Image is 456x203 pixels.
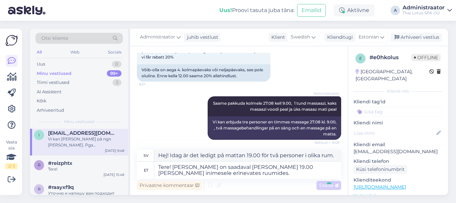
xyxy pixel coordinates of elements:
div: Vaata siia [5,139,17,169]
div: Klienditugi [324,34,353,41]
span: Nähtud ✓ 9:48 [314,140,339,145]
span: e [359,56,362,61]
div: AI Assistent [37,89,61,95]
input: Lisa nimi [354,129,435,137]
input: Lisa tag [354,107,443,117]
span: Saame pakkuda kolmele 27.08 kell 9.00, 1 tund massaazi, kaks masaazi voodi peal ja üks masaaz mat... [213,101,337,112]
div: Minu vestlused [37,70,71,77]
span: ingela_nordin@hotmail.com [48,130,118,136]
div: Aktiivne [334,4,375,16]
div: Küsi telefoninumbrit [354,165,407,174]
span: Administraator [140,33,175,41]
span: #raayxf9q [48,184,74,190]
p: Kliendi email [354,141,443,148]
div: Klient [269,34,285,41]
span: Minu vestlused [64,119,94,125]
p: [EMAIL_ADDRESS][DOMAIN_NAME] [354,148,443,155]
div: [DATE] 9:48 [105,148,124,153]
div: Tiimi vestlused [37,79,69,86]
div: Vi kan erbjuda tre personer en timmes massage 27.08 kl. 9.00, , två massagebehandlingar på en sän... [208,116,341,140]
div: A [391,6,400,15]
div: [DATE] 15:48 [103,172,124,177]
span: 9:37 [139,82,164,87]
p: Kliendi telefon [354,158,443,165]
a: AdministraatorThai Lotus SPA OÜ [403,5,452,16]
div: All [35,48,43,57]
a: [URL][DOMAIN_NAME] [354,184,406,190]
span: Offline [411,54,441,61]
div: 99+ [107,70,122,77]
div: Kliendi info [354,88,443,94]
button: Emailid [297,4,326,17]
img: Askly Logo [5,34,18,47]
div: Tere! [48,166,124,172]
span: Swedish [291,33,310,41]
p: Kliendi tag'id [354,98,443,105]
div: 0 [112,61,122,68]
div: 2 / 3 [5,163,17,169]
p: Klienditeekond [354,177,443,184]
span: Estonian [359,33,379,41]
div: Võib-olla on aega 4. kolmapäevaks või neljapäevaks, see pole oluline. Enne kella 12.00 saame 20% ... [137,64,270,82]
div: Administraator [403,5,445,10]
div: Vi kan [PERSON_NAME] på ngn [PERSON_NAME]. Pga [PERSON_NAME]. Så för 2 personer. Har ni inte 2 [P... [48,136,124,148]
span: Administraator [313,91,339,96]
p: Kliendi nimi [354,119,443,126]
div: Kõik [37,98,46,104]
div: Arhiveeritud [37,107,64,114]
div: Arhiveeri vestlus [391,33,442,42]
div: Thai Lotus SPA OÜ [403,10,445,16]
div: Uus [37,61,45,68]
span: Otsi kliente [41,35,68,42]
div: 3 [112,79,122,86]
div: [GEOGRAPHIC_DATA], [GEOGRAPHIC_DATA] [356,68,429,82]
span: i [38,132,40,137]
span: r [38,187,41,192]
div: Socials [106,48,123,57]
div: Web [69,48,81,57]
b: Uus! [219,7,232,13]
p: Vaata edasi ... [354,193,443,199]
span: #reizphtx [48,160,72,166]
div: Proovi tasuta juba täna: [219,6,294,14]
div: juhib vestlust [184,34,218,41]
div: Уточню и напишу вам подходит [PERSON_NAME] [48,190,124,202]
span: r [38,163,41,168]
div: # e0hkolus [370,54,411,62]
